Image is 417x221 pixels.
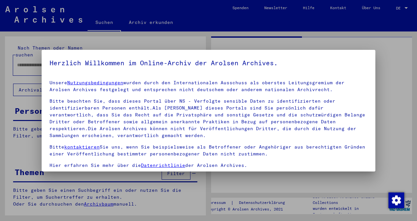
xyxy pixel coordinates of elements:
p: Hier erfahren Sie mehr über die der Arolsen Archives. [50,162,367,169]
p: Unsere wurden durch den Internationalen Ausschuss als oberstes Leitungsgremium der Arolsen Archiv... [50,79,367,93]
h5: Herzlich Willkommen im Online-Archiv der Arolsen Archives. [50,58,367,68]
p: Bitte Sie uns, wenn Sie beispielsweise als Betroffener oder Angehöriger aus berechtigten Gründen ... [50,144,367,157]
div: Zustimmung ändern [388,192,404,208]
p: Bitte beachten Sie, dass dieses Portal über NS - Verfolgte sensible Daten zu identifizierten oder... [50,98,367,139]
img: Zustimmung ändern [388,192,404,208]
a: Nutzungsbedingungen [67,80,123,86]
a: Datenrichtlinie [141,162,185,168]
a: kontaktieren [64,144,100,150]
